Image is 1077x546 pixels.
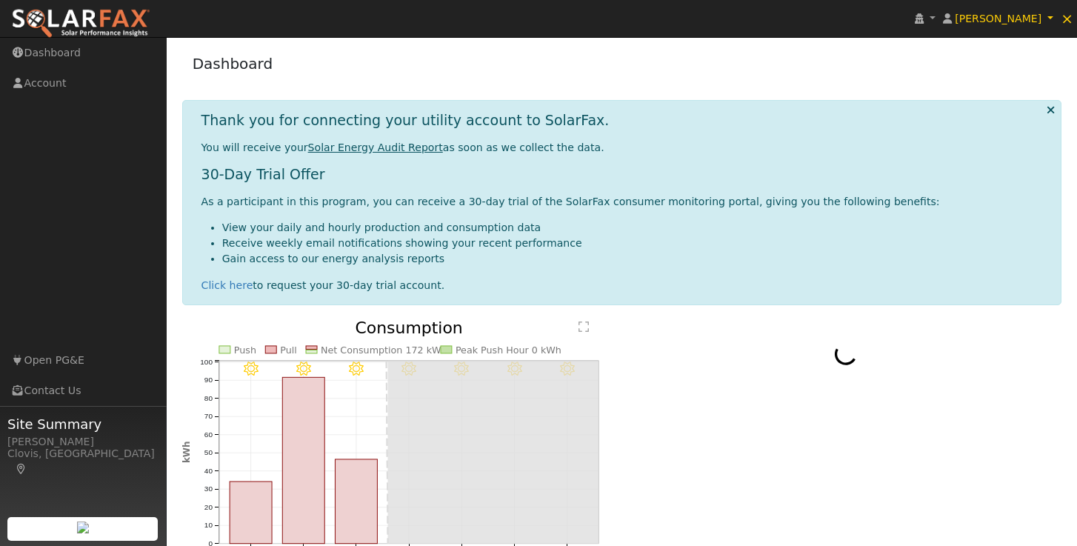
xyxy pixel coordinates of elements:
text: Net Consumption 172 kWh [321,344,447,356]
i: 8/20 - Clear [296,362,311,376]
text: 90 [204,376,213,384]
text: Pull [280,344,297,356]
span: You will receive your as soon as we collect the data. [201,142,604,153]
li: Receive weekly email notifications showing your recent performance [222,236,1050,251]
text: 10 [204,522,213,530]
h1: 30-Day Trial Offer [201,166,1050,183]
img: retrieve [77,522,89,533]
text:  [579,321,590,333]
text: 50 [204,448,213,456]
span: [PERSON_NAME] [955,13,1041,24]
text: Push [234,344,256,356]
span: Site Summary [7,414,159,434]
a: Dashboard [193,55,273,73]
div: Clovis, [GEOGRAPHIC_DATA] [7,446,159,477]
text: 100 [200,358,213,366]
text: Consumption [355,319,463,337]
h1: Thank you for connecting your utility account to SolarFax. [201,112,610,129]
text: 30 [204,485,213,493]
text: 60 [204,430,213,439]
text: kWh [181,441,192,463]
a: Click here [201,279,253,291]
text: Peak Push Hour 0 kWh [456,344,561,356]
div: to request your 30-day trial account. [201,278,1050,293]
p: As a participant in this program, you can receive a 30-day trial of the SolarFax consumer monitor... [201,194,1050,210]
li: View your daily and hourly production and consumption data [222,220,1050,236]
rect: onclick="" [230,482,272,544]
text: 20 [204,503,213,511]
i: 8/19 - Clear [244,362,259,376]
img: SolarFax [11,8,150,39]
rect: onclick="" [282,377,324,544]
a: Map [15,463,28,475]
span: × [1061,10,1073,27]
li: Gain access to our energy analysis reports [222,251,1050,267]
text: 80 [204,394,213,402]
text: 40 [204,467,213,475]
rect: onclick="" [335,459,377,544]
div: [PERSON_NAME] [7,434,159,450]
i: 8/21 - MostlyClear [349,362,364,376]
text: 70 [204,412,213,420]
u: Solar Energy Audit Report [308,142,443,153]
